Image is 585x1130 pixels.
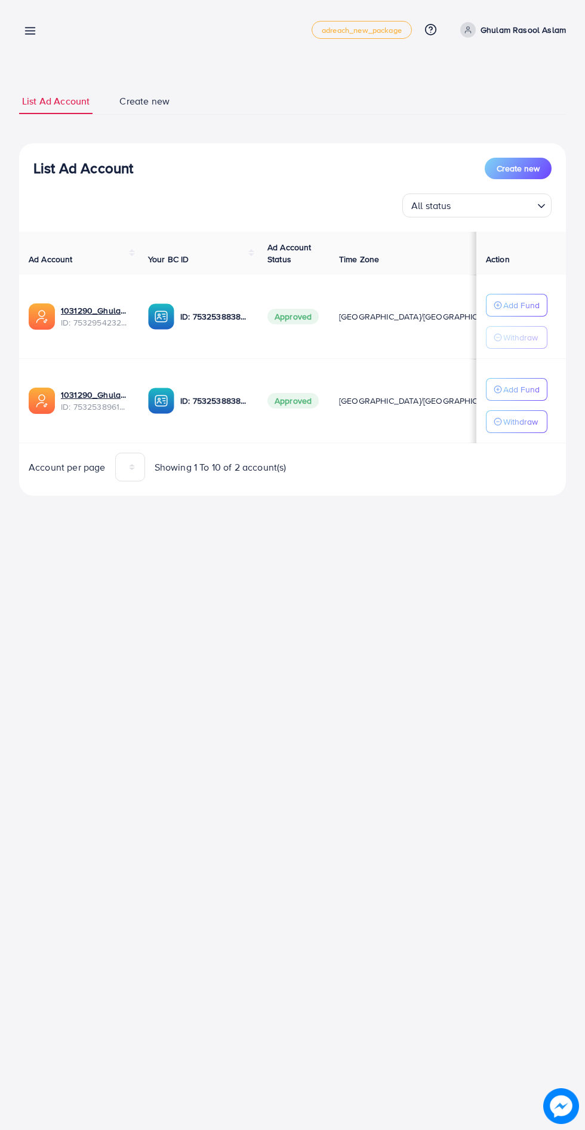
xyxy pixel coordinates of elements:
a: Ghulam Rasool Aslam [455,22,566,38]
img: ic-ads-acc.e4c84228.svg [29,388,55,414]
p: ID: 7532538838637019152 [180,309,248,324]
input: Search for option [455,195,532,214]
button: Create new [485,158,552,179]
a: adreach_new_package [312,21,412,39]
img: image [543,1088,578,1123]
span: [GEOGRAPHIC_DATA]/[GEOGRAPHIC_DATA] [339,311,505,323]
span: ID: 7532954232266326017 [61,317,129,328]
a: 1031290_Ghulam Rasool Aslam_1753805901568 [61,389,129,401]
span: Ad Account Status [267,241,312,265]
span: Ad Account [29,253,73,265]
a: 1031290_Ghulam Rasool Aslam 2_1753902599199 [61,305,129,317]
div: Search for option [402,194,552,217]
img: ic-ba-acc.ded83a64.svg [148,303,174,330]
span: [GEOGRAPHIC_DATA]/[GEOGRAPHIC_DATA] [339,395,505,407]
p: Withdraw [503,414,538,429]
span: ID: 7532538961244635153 [61,401,129,413]
button: Withdraw [486,410,547,433]
span: List Ad Account [22,94,90,108]
p: Add Fund [503,298,540,312]
span: Your BC ID [148,253,189,265]
p: Ghulam Rasool Aslam [481,23,566,37]
img: ic-ads-acc.e4c84228.svg [29,303,55,330]
button: Withdraw [486,326,547,349]
span: Time Zone [339,253,379,265]
button: Add Fund [486,378,547,401]
div: <span class='underline'>1031290_Ghulam Rasool Aslam_1753805901568</span></br>7532538961244635153 [61,389,129,413]
div: <span class='underline'>1031290_Ghulam Rasool Aslam 2_1753902599199</span></br>7532954232266326017 [61,305,129,329]
h3: List Ad Account [33,159,133,177]
p: ID: 7532538838637019152 [180,394,248,408]
span: Approved [267,393,319,409]
span: Create new [497,162,540,174]
span: adreach_new_package [322,26,402,34]
span: Account per page [29,460,106,474]
button: Add Fund [486,294,547,317]
img: ic-ba-acc.ded83a64.svg [148,388,174,414]
p: Add Fund [503,382,540,397]
span: Showing 1 To 10 of 2 account(s) [155,460,287,474]
p: Withdraw [503,330,538,345]
span: All status [409,197,454,214]
span: Action [486,253,510,265]
span: Approved [267,309,319,324]
span: Create new [119,94,170,108]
